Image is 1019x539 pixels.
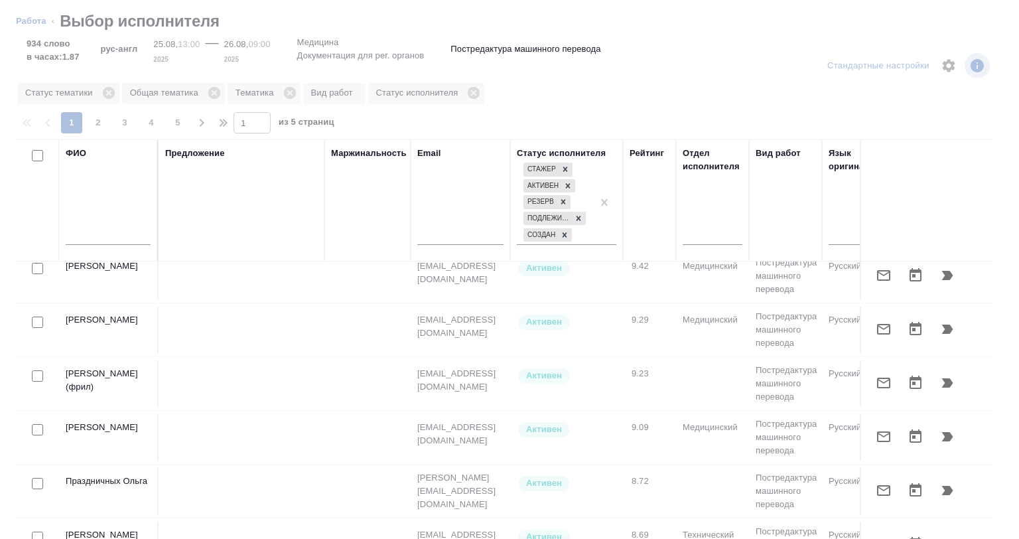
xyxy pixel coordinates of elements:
button: Продолжить [931,367,963,399]
input: Выбери исполнителей, чтобы отправить приглашение на работу [32,263,43,274]
td: [PERSON_NAME] [59,307,159,353]
div: Стажер, Активен, Резерв, Подлежит внедрению, Создан [522,194,572,210]
div: Стажер, Активен, Резерв, Подлежит внедрению, Создан [522,161,574,178]
button: Открыть календарь загрузки [900,260,931,291]
div: Создан [523,228,557,242]
div: ФИО [66,147,86,160]
div: Вид работ [756,147,801,160]
button: Открыть календарь загрузки [900,475,931,506]
div: Рейтинг [630,147,664,160]
button: Продолжить [931,475,963,506]
td: [PERSON_NAME] [59,253,159,299]
input: Выбери исполнителей, чтобы отправить приглашение на работу [32,478,43,489]
button: Продолжить [931,313,963,345]
div: Статус исполнителя [517,147,606,160]
button: Отправить предложение о работе [868,421,900,453]
input: Выбери исполнителей, чтобы отправить приглашение на работу [32,317,43,328]
div: Предложение [165,147,225,160]
button: Продолжить [931,260,963,291]
button: Отправить предложение о работе [868,260,900,291]
div: Подлежит внедрению [523,212,571,226]
div: Стажер, Активен, Резерв, Подлежит внедрению, Создан [522,178,577,194]
div: Стажер [523,163,558,177]
button: Открыть календарь загрузки [900,367,931,399]
button: Отправить предложение о работе [868,475,900,506]
button: Открыть календарь загрузки [900,421,931,453]
button: Отправить предложение о работе [868,367,900,399]
div: Email [417,147,441,160]
div: Активен [523,179,561,193]
div: Язык оригинала [829,147,888,173]
button: Продолжить [931,421,963,453]
td: [PERSON_NAME] (фрил) [59,360,159,407]
td: Праздничных Ольга [59,468,159,514]
div: Маржинальность [331,147,407,160]
button: Отправить предложение о работе [868,313,900,345]
div: Отдел исполнителя [683,147,742,173]
td: [PERSON_NAME] [59,414,159,461]
div: Стажер, Активен, Резерв, Подлежит внедрению, Создан [522,227,573,244]
p: Постредактура машинного перевода [450,42,600,56]
div: Стажер, Активен, Резерв, Подлежит внедрению, Создан [522,210,587,227]
div: Резерв [523,195,556,209]
input: Выбери исполнителей, чтобы отправить приглашение на работу [32,370,43,382]
button: Открыть календарь загрузки [900,313,931,345]
input: Выбери исполнителей, чтобы отправить приглашение на работу [32,424,43,435]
